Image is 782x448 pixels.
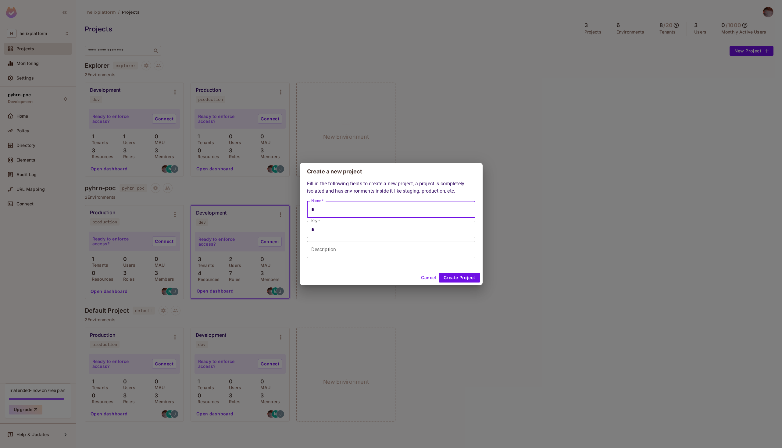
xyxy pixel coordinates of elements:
button: Cancel [419,273,438,283]
div: Fill in the following fields to create a new project, a project is completely isolated and has en... [307,180,475,258]
button: Create Project [439,273,480,283]
label: Name * [311,198,323,203]
label: Key * [311,218,320,223]
h2: Create a new project [300,163,483,180]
